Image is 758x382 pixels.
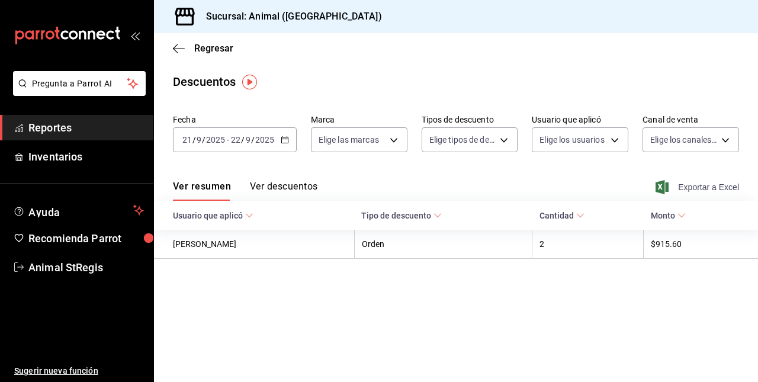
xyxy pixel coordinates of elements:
[28,149,144,165] span: Inventarios
[658,180,739,194] button: Exportar a Excel
[230,135,241,145] input: --
[192,135,196,145] span: /
[242,75,257,89] img: Tooltip marker
[194,43,233,54] span: Regresar
[202,135,205,145] span: /
[32,78,127,90] span: Pregunta a Parrot AI
[361,211,442,220] span: Tipo de descuento
[154,230,354,259] th: [PERSON_NAME]
[173,211,253,220] span: Usuario que aplicó
[429,134,496,146] span: Elige tipos de descuento
[251,135,255,145] span: /
[651,211,686,220] span: Monto
[643,115,739,124] label: Canal de venta
[250,181,317,201] button: Ver descuentos
[8,86,146,98] a: Pregunta a Parrot AI
[532,115,628,124] label: Usuario que aplicó
[311,115,407,124] label: Marca
[28,230,144,246] span: Recomienda Parrot
[255,135,275,145] input: ----
[227,135,229,145] span: -
[319,134,379,146] span: Elige las marcas
[422,115,518,124] label: Tipos de descuento
[650,134,717,146] span: Elige los canales de venta
[539,211,584,220] span: Cantidad
[28,120,144,136] span: Reportes
[173,73,236,91] div: Descuentos
[182,135,192,145] input: --
[532,230,644,259] th: 2
[173,181,231,201] button: Ver resumen
[173,115,297,124] label: Fecha
[196,135,202,145] input: --
[354,230,532,259] th: Orden
[13,71,146,96] button: Pregunta a Parrot AI
[130,31,140,40] button: open_drawer_menu
[28,259,144,275] span: Animal StRegis
[205,135,226,145] input: ----
[173,181,317,201] div: navigation tabs
[14,365,144,377] span: Sugerir nueva función
[245,135,251,145] input: --
[539,134,604,146] span: Elige los usuarios
[197,9,382,24] h3: Sucursal: Animal ([GEOGRAPHIC_DATA])
[28,203,129,217] span: Ayuda
[241,135,245,145] span: /
[173,43,233,54] button: Regresar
